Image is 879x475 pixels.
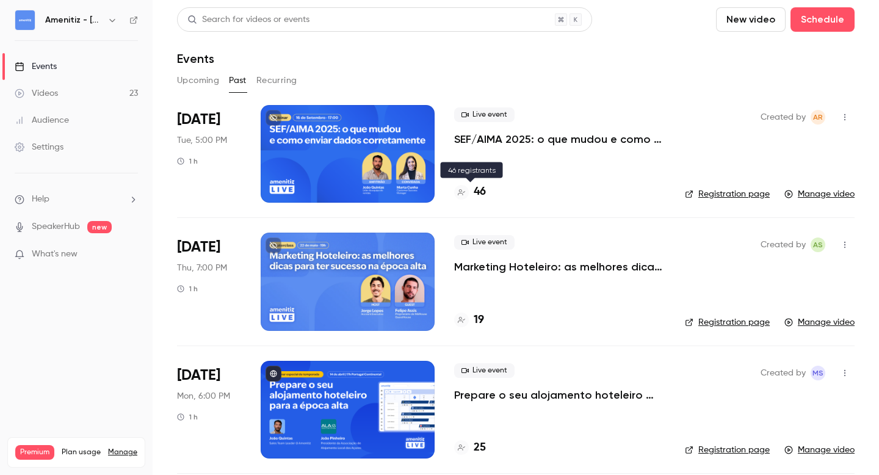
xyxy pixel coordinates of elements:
a: SEF/AIMA 2025: o que mudou e como enviar dados corretamente [454,132,665,147]
span: Live event [454,107,515,122]
span: AS [813,237,823,252]
button: Upcoming [177,71,219,90]
h4: 25 [474,440,486,456]
span: Antonio Sottosanti [811,237,825,252]
div: 1 h [177,412,198,422]
span: Thu, 7:00 PM [177,262,227,274]
a: 46 [454,184,486,200]
span: Plan usage [62,448,101,457]
a: 25 [454,440,486,456]
a: Registration page [685,316,770,328]
span: Alessia Riolo [811,110,825,125]
a: Marketing Hoteleiro: as melhores dicas para ter sucesso na época alta [454,259,665,274]
div: Events [15,60,57,73]
div: Sep 16 Tue, 5:00 PM (Europe/Madrid) [177,105,241,203]
button: Recurring [256,71,297,90]
button: Past [229,71,247,90]
button: Schedule [790,7,855,32]
span: Created by [761,237,806,252]
a: Registration page [685,188,770,200]
a: Prepare o seu alojamento hoteleiro para a época alta [454,388,665,402]
span: MS [812,366,823,380]
iframe: Noticeable Trigger [123,249,138,260]
li: help-dropdown-opener [15,193,138,206]
div: 1 h [177,284,198,294]
h1: Events [177,51,214,66]
div: Audience [15,114,69,126]
div: May 22 Thu, 7:00 PM (Europe/Madrid) [177,233,241,330]
div: 1 h [177,156,198,166]
img: Amenitiz - Portugal 🇵🇹 [15,10,35,30]
a: Manage video [784,444,855,456]
span: Tue, 5:00 PM [177,134,227,147]
h4: 19 [474,312,484,328]
a: SpeakerHub [32,220,80,233]
span: Created by [761,110,806,125]
h4: 46 [474,184,486,200]
a: 19 [454,312,484,328]
span: Mon, 6:00 PM [177,390,230,402]
h6: Amenitiz - [GEOGRAPHIC_DATA] 🇵🇹 [45,14,103,26]
a: Registration page [685,444,770,456]
span: Premium [15,445,54,460]
span: Live event [454,235,515,250]
span: [DATE] [177,237,220,257]
span: Created by [761,366,806,380]
a: Manage video [784,188,855,200]
div: Search for videos or events [187,13,309,26]
span: Help [32,193,49,206]
button: New video [716,7,786,32]
span: Live event [454,363,515,378]
a: Manage video [784,316,855,328]
span: What's new [32,248,78,261]
span: Maria Serra [811,366,825,380]
span: [DATE] [177,366,220,385]
div: Apr 14 Mon, 6:00 PM (Europe/Madrid) [177,361,241,459]
a: Manage [108,448,137,457]
span: [DATE] [177,110,220,129]
div: Settings [15,141,63,153]
div: Videos [15,87,58,100]
span: AR [813,110,823,125]
span: new [87,221,112,233]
